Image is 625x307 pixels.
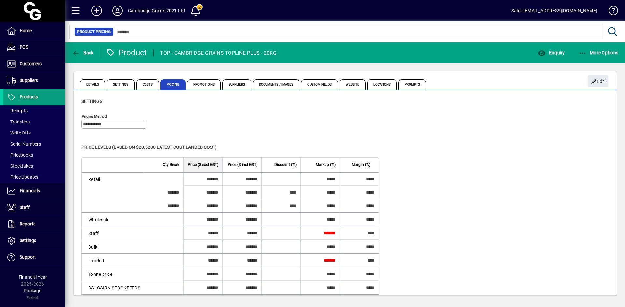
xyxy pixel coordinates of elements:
span: Enquiry [538,50,565,55]
span: Documents / Images [253,79,300,90]
app-page-header-button: Back [65,47,101,58]
span: Reports [20,221,35,226]
a: Receipts [3,105,65,116]
td: BALCAIRN STOCKFEEDS [82,281,144,294]
td: Bulk [82,240,144,253]
span: More Options [579,50,618,55]
span: Pricing [160,79,186,90]
span: Details [80,79,105,90]
span: Custom Fields [301,79,338,90]
span: Suppliers [20,78,38,83]
a: Home [3,23,65,39]
button: Back [70,47,95,58]
a: Pricebooks [3,149,65,160]
span: Back [72,50,94,55]
span: Financial Year [19,275,47,280]
div: TOP - CAMBRIDGE GRAINS TOPLINE PLUS - 20KG [160,48,277,58]
span: Markup (%) [316,161,336,168]
div: Cambridge Grains 2021 Ltd [128,6,185,16]
span: Package [24,288,41,293]
span: Settings [107,79,135,90]
button: Add [86,5,107,17]
span: Price levels (based on $28.5200 Latest cost landed cost) [81,145,217,150]
a: Transfers [3,116,65,127]
button: Enquiry [536,47,566,58]
span: Level [88,161,97,168]
span: Customers [20,61,42,66]
span: Settings [20,238,36,243]
a: Stocktakes [3,160,65,172]
a: Write Offs [3,127,65,138]
span: Transfers [7,119,30,124]
span: Costs [136,79,159,90]
span: Settings [81,99,102,104]
a: Knowledge Base [604,1,617,22]
span: Price ($ excl GST) [188,161,218,168]
span: Stocktakes [7,163,33,169]
a: Reports [3,216,65,232]
span: Discount (%) [274,161,297,168]
button: More Options [577,47,620,58]
span: Product Pricing [77,29,111,35]
span: Products [20,94,38,99]
span: Suppliers [222,79,251,90]
span: Price Updates [7,174,38,180]
span: Staff [20,205,30,210]
a: Serial Numbers [3,138,65,149]
a: Customers [3,56,65,72]
button: Edit [588,75,608,87]
span: Serial Numbers [7,141,41,147]
mat-label: Pricing method [82,114,107,119]
span: Website [340,79,366,90]
a: Suppliers [3,72,65,89]
a: Support [3,249,65,265]
span: Pricebooks [7,152,33,158]
td: Staff [82,226,144,240]
span: Promotions [187,79,221,90]
a: POS [3,39,65,56]
span: Price ($ incl GST) [228,161,257,168]
a: Settings [3,233,65,249]
div: Product [106,47,147,58]
td: Retail [82,172,144,186]
td: Tonne price [82,267,144,281]
span: Financials [20,188,40,193]
span: Home [20,28,32,33]
span: Write Offs [7,130,31,135]
button: Profile [107,5,128,17]
td: Wholesale [82,212,144,226]
span: Locations [367,79,397,90]
span: Edit [591,76,605,87]
span: POS [20,45,28,50]
a: Staff [3,199,65,216]
span: Prompts [398,79,426,90]
td: Landed [82,253,144,267]
a: Financials [3,183,65,199]
span: Qty Break [163,161,179,168]
div: Sales [EMAIL_ADDRESS][DOMAIN_NAME] [511,6,597,16]
span: Support [20,254,36,260]
a: Price Updates [3,172,65,183]
span: Margin (%) [352,161,370,168]
span: Receipts [7,108,28,113]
